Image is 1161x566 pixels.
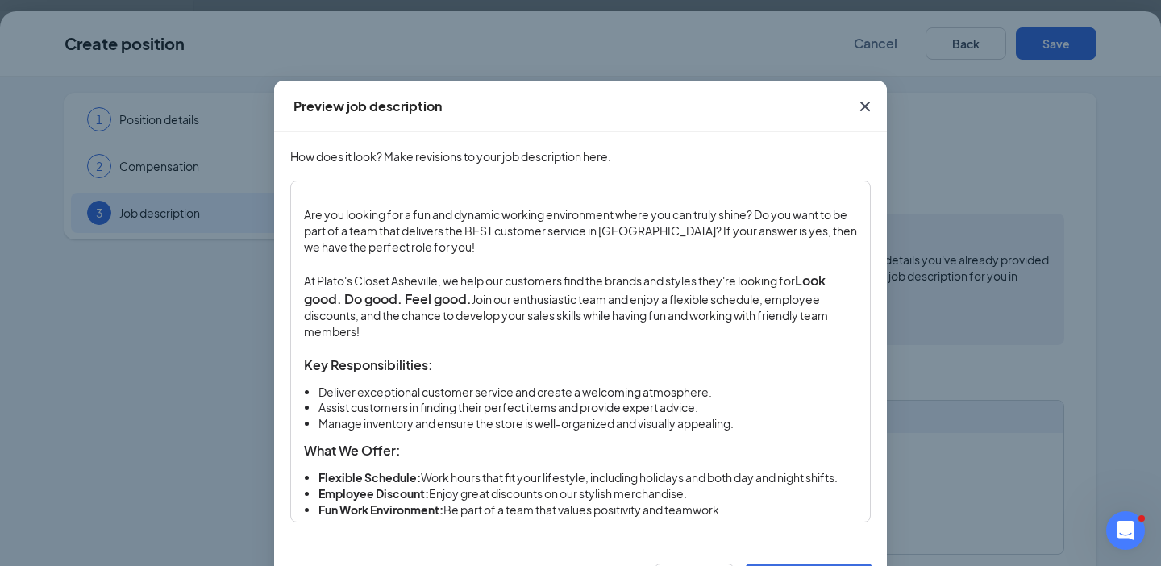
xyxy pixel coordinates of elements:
strong: Key Responsibilities: [304,356,433,373]
strong: What We Offer: [304,442,401,459]
p: At Plato's Closet Asheville, we help our customers find the brands and styles they're looking for... [304,272,857,340]
iframe: Intercom live chat [1106,511,1145,550]
strong: Look good. Do good. Feel good. [304,272,828,307]
div: Preview job description [293,98,442,115]
li: Manage inventory and ensure the store is well-organized and visually appealing. [318,416,857,432]
li: Enjoy great discounts on our stylish merchandise. [318,486,857,502]
p: How does it look? Make revisions to your job description here. [290,148,871,164]
strong: Fun Work Environment: [318,502,443,517]
li: Be part of a team that values positivity and teamwork. [318,502,857,518]
p: Are you looking for a fun and dynamic working environment where you can truly shine? Do you want ... [304,207,857,256]
li: Deliver exceptional customer service and create a welcoming atmosphere. [318,385,857,401]
li: Assist customers in finding their perfect items and provide expert advice. [318,400,857,416]
button: Close [843,81,887,132]
li: Work hours that fit your lifestyle, including holidays and both day and night shifts. [318,470,857,486]
svg: Cross [855,97,875,116]
strong: Employee Discount: [318,486,429,501]
strong: Flexible Schedule: [318,470,421,485]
